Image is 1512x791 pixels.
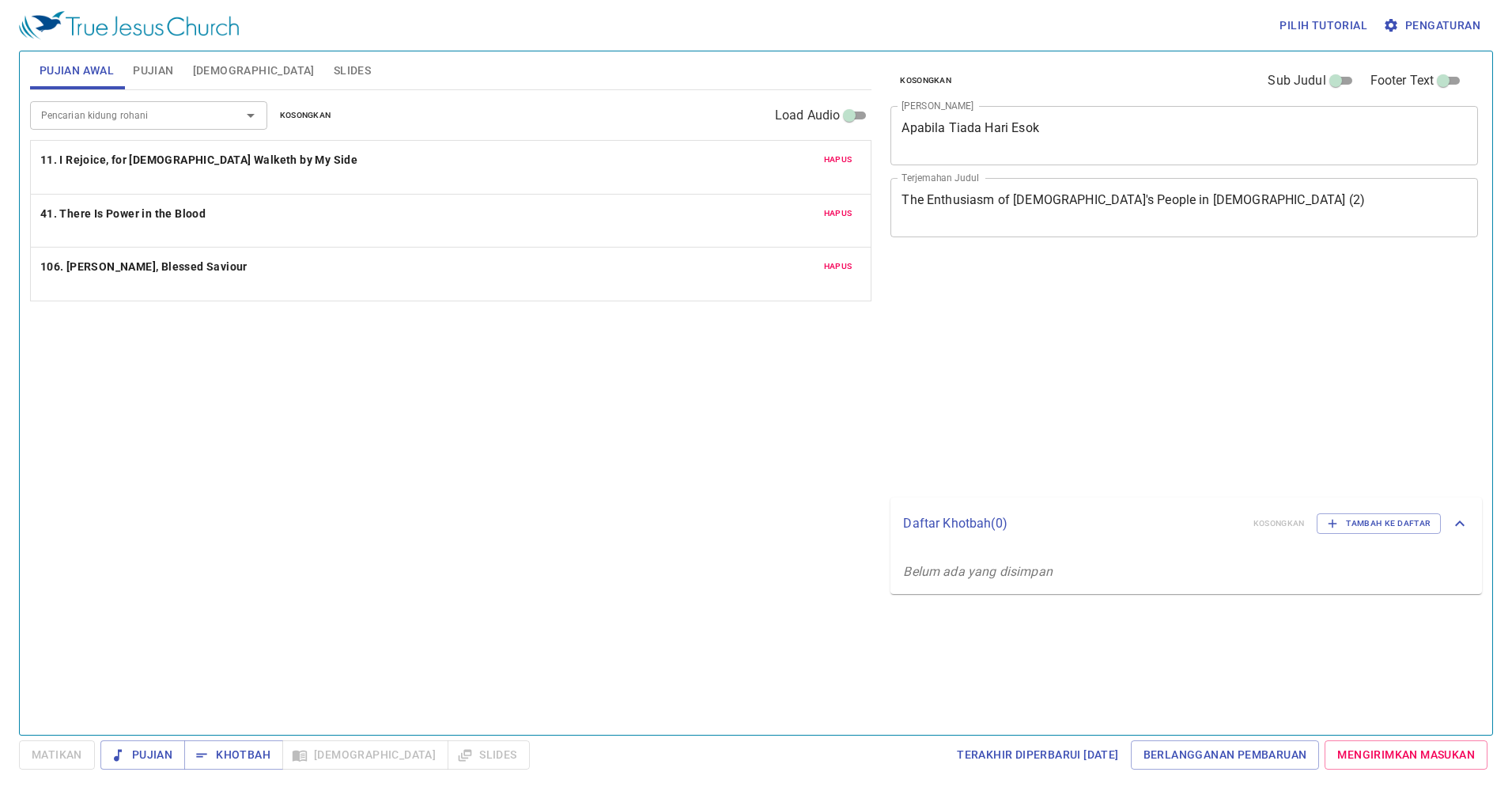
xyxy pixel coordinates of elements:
div: Daftar Khotbah(0)KosongkanTambah ke Daftar [890,498,1482,550]
a: Terakhir Diperbarui [DATE] [951,740,1125,770]
button: 11. I Rejoice, for [DEMOGRAPHIC_DATA] Walketh by My Side [40,150,361,170]
span: Slides [334,61,371,81]
span: Kosongkan [900,74,951,88]
button: Kosongkan [270,106,341,125]
b: 41. There Is Power in the Blood [40,204,206,224]
b: 11. I Rejoice, for [DEMOGRAPHIC_DATA] Walketh by My Side [40,150,357,170]
span: Footer Text [1370,71,1435,90]
button: 41. There Is Power in the Blood [40,204,209,224]
button: 106. [PERSON_NAME], Blessed Saviour [40,257,250,277]
button: Open [240,104,262,127]
button: Kosongkan [890,71,961,90]
b: 106. [PERSON_NAME], Blessed Saviour [40,257,248,277]
p: Daftar Khotbah ( 0 ) [903,514,1240,533]
span: [DEMOGRAPHIC_DATA] [193,61,315,81]
iframe: from-child [884,254,1363,491]
button: Pengaturan [1380,11,1487,40]
span: Load Audio [775,106,841,125]
span: Terakhir Diperbarui [DATE] [957,745,1118,765]
button: Pilih tutorial [1273,11,1374,40]
a: Mengirimkan Masukan [1325,740,1487,770]
span: Hapus [824,259,852,274]
span: Pujian Awal [40,61,114,81]
span: Kosongkan [280,108,331,123]
textarea: Apabila Tiada Hari Esok [902,120,1467,150]
i: Belum ada yang disimpan [903,564,1052,579]
span: Pujian [133,61,173,81]
span: Mengirimkan Masukan [1337,745,1475,765]
a: Berlangganan Pembaruan [1131,740,1320,770]
button: Hapus [815,257,862,276]
button: Khotbah [184,740,283,770]
span: Berlangganan Pembaruan [1143,745,1307,765]
span: Pujian [113,745,172,765]
textarea: The Enthusiasm of [DEMOGRAPHIC_DATA]'s People in [DEMOGRAPHIC_DATA] (2) [902,192,1467,222]
button: Pujian [100,740,185,770]
button: Tambah ke Daftar [1317,513,1441,534]
span: Tambah ke Daftar [1327,517,1431,531]
img: True Jesus Church [19,11,239,40]
span: Hapus [824,153,852,167]
button: Hapus [815,150,862,169]
span: Pengaturan [1386,16,1480,36]
span: Pilih tutorial [1280,16,1367,36]
span: Hapus [824,206,852,221]
span: Sub Judul [1268,71,1325,90]
button: Hapus [815,204,862,223]
span: Khotbah [197,745,270,765]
